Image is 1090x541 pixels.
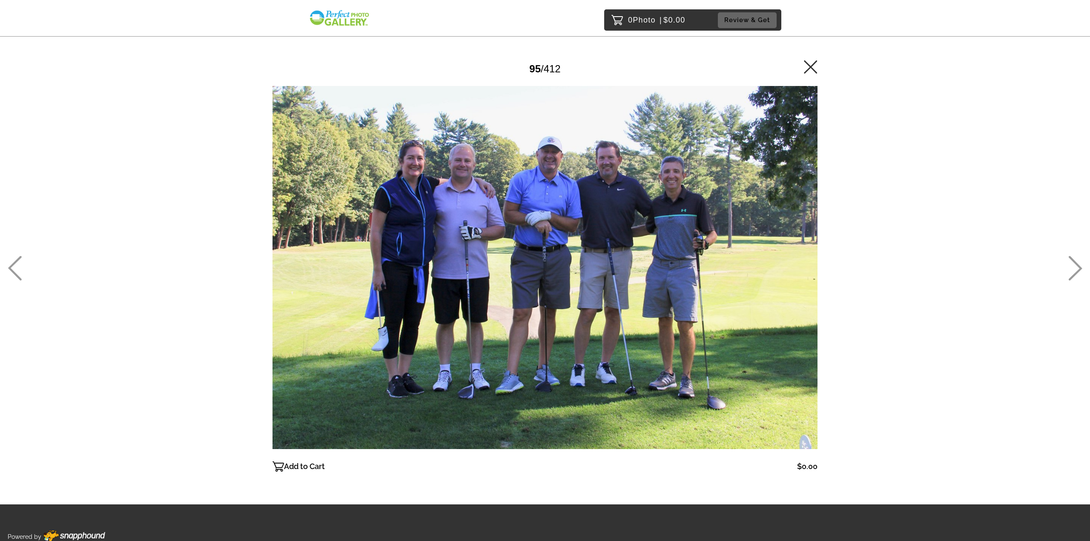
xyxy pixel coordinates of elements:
p: 0 $0.00 [628,13,686,27]
a: Review & Get [718,12,779,28]
span: | [660,16,662,24]
img: Snapphound Logo [309,9,370,27]
p: Add to Cart [284,460,325,473]
div: / [529,60,560,78]
span: Photo [633,13,656,27]
p: $0.00 [797,460,817,473]
span: 95 [529,63,541,74]
span: 412 [544,63,561,74]
button: Review & Get [718,12,777,28]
